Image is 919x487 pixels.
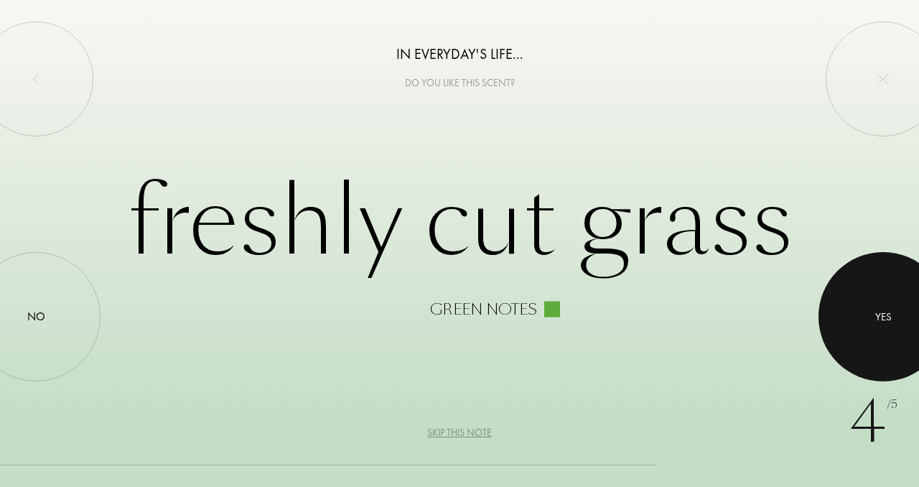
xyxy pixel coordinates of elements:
[875,308,892,325] div: Yes
[887,396,897,413] span: /5
[427,425,492,440] div: Skip this note
[849,379,897,465] div: 4
[27,308,45,325] div: No
[30,73,42,85] img: left_onboard.svg
[92,170,827,317] div: Freshly cut grass
[430,302,537,317] div: Green notes
[877,73,889,85] img: quit_onboard.svg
